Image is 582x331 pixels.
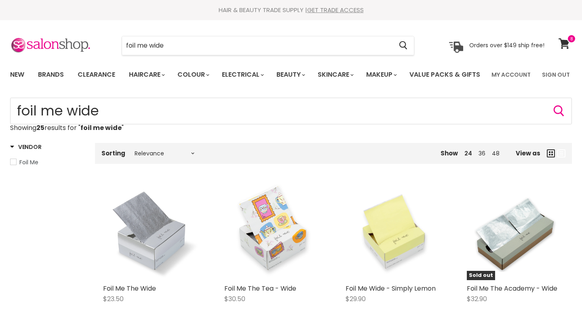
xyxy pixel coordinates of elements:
[224,183,321,280] img: Foil Me The Tea - Wide
[346,183,443,280] img: Foil Me Wide - Simply Lemon
[469,42,544,49] p: Orders over $149 ship free!
[441,149,458,157] span: Show
[32,66,70,83] a: Brands
[403,66,486,83] a: Value Packs & Gifts
[307,6,364,14] a: GET TRADE ACCESS
[10,98,572,124] form: Product
[72,66,121,83] a: Clearance
[346,284,436,293] a: Foil Me Wide - Simply Lemon
[552,105,565,117] button: Search
[270,66,310,83] a: Beauty
[467,294,487,304] span: $32.90
[103,284,156,293] a: Foil Me The Wide
[216,66,269,83] a: Electrical
[346,294,366,304] span: $29.90
[4,63,487,86] ul: Main menu
[487,66,536,83] a: My Account
[123,66,170,83] a: Haircare
[516,150,540,157] span: View as
[36,123,44,132] strong: 25
[101,150,125,157] label: Sorting
[537,66,575,83] a: Sign Out
[103,294,124,304] span: $23.50
[10,98,572,124] input: Search
[224,284,296,293] a: Foil Me The Tea - Wide
[467,271,495,280] span: Sold out
[10,158,85,167] a: Foil Me
[10,124,572,132] p: Showing results for " "
[492,149,500,157] a: 48
[467,284,557,293] a: Foil Me The Academy - Wide
[80,123,122,132] strong: foil me wide
[10,143,41,151] h3: Vendor
[171,66,214,83] a: Colour
[19,158,38,166] span: Foil Me
[103,183,200,280] img: Foil Me The Wide
[224,294,245,304] span: $30.50
[4,66,30,83] a: New
[467,183,564,280] img: Foil Me The Academy - Wide
[467,183,564,280] a: Foil Me The Academy - WideSold out
[122,36,392,55] input: Search
[360,66,402,83] a: Makeup
[479,149,485,157] a: 36
[122,36,414,55] form: Product
[464,149,472,157] a: 24
[312,66,358,83] a: Skincare
[392,36,414,55] button: Search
